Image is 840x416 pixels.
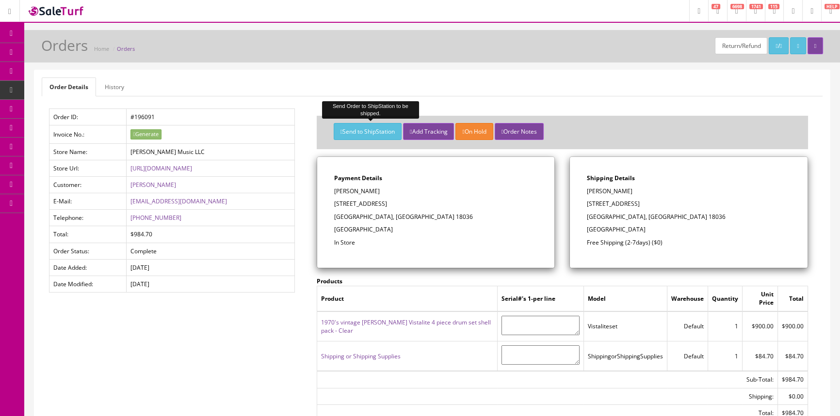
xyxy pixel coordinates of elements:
[130,214,181,222] a: [PHONE_NUMBER]
[777,388,808,404] td: $0.00
[49,226,127,243] td: Total:
[130,129,162,139] button: Generate
[49,259,127,276] td: Date Added:
[334,187,538,196] p: [PERSON_NAME]
[41,37,88,53] h1: Orders
[126,143,294,160] td: [PERSON_NAME] Music LLC
[49,193,127,210] td: E-Mail:
[334,200,538,208] p: [STREET_ADDRESS]
[587,174,635,182] strong: Shipping Details
[587,213,791,221] p: [GEOGRAPHIC_DATA], [GEOGRAPHIC_DATA] 18036
[742,286,777,311] td: Unit Price
[455,123,493,140] button: On Hold
[711,4,720,9] span: 47
[49,276,127,292] td: Date Modified:
[334,174,382,182] strong: Payment Details
[322,101,419,119] div: Send Order to ShipStation to be shipped.
[317,371,777,388] td: Sub-Total:
[126,109,294,125] td: #196091
[583,311,667,341] td: Vistaliteset
[587,187,791,196] p: [PERSON_NAME]
[126,259,294,276] td: [DATE]
[49,210,127,226] td: Telephone:
[94,45,109,52] a: Home
[777,286,808,311] td: Total
[49,243,127,259] td: Order Status:
[749,4,763,9] span: 1741
[42,77,96,96] a: Order Details
[587,200,791,208] p: [STREET_ADDRESS]
[317,277,342,285] strong: Products
[768,4,779,9] span: 115
[667,286,708,311] td: Warehouse
[321,318,491,335] a: 1970's vintage [PERSON_NAME] Vistalite 4 piece drum set shell pack - Clear
[715,37,767,54] a: Return/Refund
[334,225,538,234] p: [GEOGRAPHIC_DATA]
[49,177,127,193] td: Customer:
[130,181,176,189] a: [PERSON_NAME]
[49,109,127,125] td: Order ID:
[97,77,132,96] a: History
[777,311,808,341] td: $900.00
[777,341,808,371] td: $84.70
[49,143,127,160] td: Store Name:
[130,197,227,205] a: [EMAIL_ADDRESS][DOMAIN_NAME]
[403,123,454,140] button: Add Tracking
[126,243,294,259] td: Complete
[742,341,777,371] td: $84.70
[708,341,742,371] td: 1
[742,311,777,341] td: $900.00
[583,341,667,371] td: ShippingorShippingSupplies
[587,225,791,234] p: [GEOGRAPHIC_DATA]
[334,213,538,221] p: [GEOGRAPHIC_DATA], [GEOGRAPHIC_DATA] 18036
[667,341,708,371] td: Default
[497,286,583,311] td: Serial#'s 1-per line
[583,286,667,311] td: Model
[126,226,294,243] td: $984.70
[334,123,402,140] button: Send to ShipStation
[667,311,708,341] td: Default
[317,388,777,404] td: Shipping:
[769,37,789,54] a: /
[130,164,192,172] a: [URL][DOMAIN_NAME]
[117,45,135,52] a: Orders
[708,286,742,311] td: Quantity
[495,123,544,140] button: Order Notes
[334,238,538,247] p: In Store
[321,352,401,360] a: Shipping or Shipping Supplies
[777,371,808,388] td: $984.70
[27,4,85,17] img: SaleTurf
[49,125,127,144] td: Invoice No.:
[824,4,840,9] span: HELP
[317,286,497,311] td: Product
[49,160,127,176] td: Store Url:
[587,238,791,247] p: Free Shipping (2-7days) ($0)
[708,311,742,341] td: 1
[126,276,294,292] td: [DATE]
[730,4,744,9] span: 6698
